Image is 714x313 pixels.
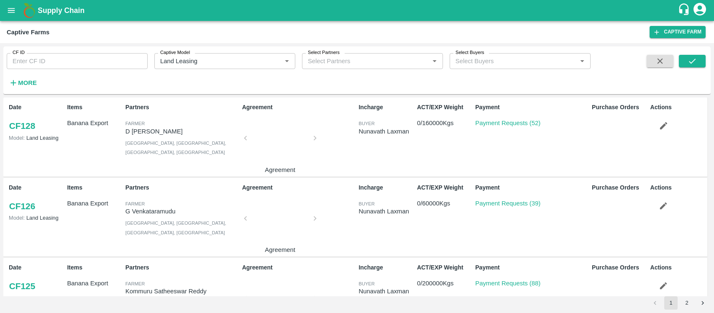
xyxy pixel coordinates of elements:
p: Land Leasing [9,214,64,222]
button: More [7,76,39,90]
span: buyer [358,201,374,206]
button: Go to page 2 [680,296,694,310]
div: account of current user [692,2,707,19]
p: ACT/EXP Weight [417,263,472,272]
button: Go to next page [696,296,709,310]
a: Payment Requests (52) [475,120,540,126]
p: Date [9,263,64,272]
p: Partners [125,183,239,192]
span: buyer [358,281,374,286]
a: CF128 [9,118,36,133]
p: Incharge [358,103,413,112]
p: 0 / 200000 Kgs [417,279,472,288]
p: Payment [475,263,589,272]
p: Payment [475,183,589,192]
label: Captive Model [160,49,190,56]
input: Select Buyers [452,56,563,67]
p: Payment [475,103,589,112]
div: Nunavath Laxman [358,127,413,136]
p: Items [67,263,122,272]
p: Incharge [358,183,413,192]
span: Farmer [125,201,145,206]
button: Open [429,56,440,67]
p: Date [9,103,64,112]
span: Model: [9,135,25,141]
p: Items [67,103,122,112]
p: ACT/EXP Weight [417,103,472,112]
a: CF125 [9,279,36,294]
span: Farmer [125,281,145,286]
span: buyer [358,121,374,126]
p: Actions [650,183,705,192]
p: 0 / 160000 Kgs [417,118,472,128]
p: Kommuru Satheeswar Reddy [125,287,239,296]
p: Purchase Orders [592,103,647,112]
p: Partners [125,103,239,112]
div: customer-support [678,3,692,18]
div: Nunavath Laxman [358,287,413,296]
span: [GEOGRAPHIC_DATA], [GEOGRAPHIC_DATA], [GEOGRAPHIC_DATA], [GEOGRAPHIC_DATA] [125,141,226,155]
span: Model: [9,215,25,221]
p: Agreement [249,165,312,174]
strong: More [18,80,37,86]
label: Select Buyers [456,49,484,56]
p: Purchase Orders [592,263,647,272]
p: Banana Export [67,199,122,208]
a: Payment Requests (39) [475,200,540,207]
p: Incharge [358,263,413,272]
p: Actions [650,263,705,272]
input: Enter Captive Model [157,56,268,67]
span: Farmer [125,121,145,126]
button: open drawer [2,1,21,20]
p: Banana Export [67,118,122,128]
p: ACT/EXP Weight [417,183,472,192]
div: Nunavath Laxman [358,207,413,216]
p: Actions [650,103,705,112]
nav: pagination navigation [647,296,711,310]
input: Enter CF ID [7,53,148,69]
input: Select Partners [305,56,416,67]
span: [GEOGRAPHIC_DATA], [GEOGRAPHIC_DATA], [GEOGRAPHIC_DATA], [GEOGRAPHIC_DATA] [125,221,226,235]
a: Captive Farm [650,26,706,38]
button: Open [282,56,292,67]
span: Model: [9,295,25,301]
button: Open [577,56,588,67]
p: Agreement [242,263,356,272]
div: Captive Farms [7,27,49,38]
p: Partners [125,263,239,272]
p: D [PERSON_NAME] [125,127,239,136]
a: Supply Chain [38,5,678,16]
a: Payment Requests (88) [475,280,540,287]
label: CF ID [13,49,25,56]
a: CF126 [9,199,36,214]
p: Items [67,183,122,192]
label: Select Partners [308,49,340,56]
p: Land Leasing [9,134,64,142]
p: Agreement [242,103,356,112]
button: page 1 [664,296,678,310]
img: logo [21,2,38,19]
p: Date [9,183,64,192]
p: Banana Export [67,279,122,288]
p: Land Leasing [9,294,64,302]
p: 0 / 60000 Kgs [417,199,472,208]
p: Agreement [249,245,312,254]
p: G Venkataramudu [125,207,239,216]
p: Purchase Orders [592,183,647,192]
p: Agreement [242,183,356,192]
b: Supply Chain [38,6,84,15]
